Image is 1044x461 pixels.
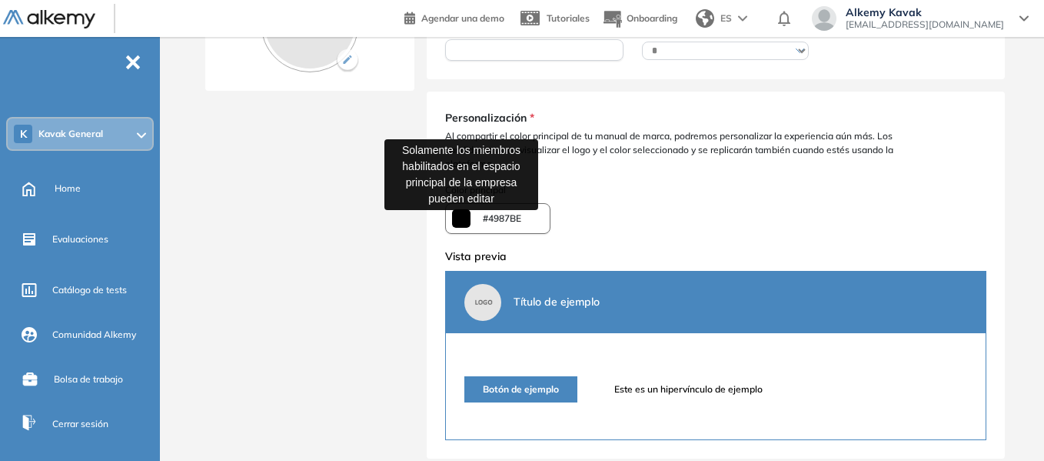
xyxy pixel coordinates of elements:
span: Vista previa [445,249,507,263]
span: Bolsa de trabajo [54,372,123,386]
span: Título de ejemplo [514,295,600,309]
span: Color principal [445,183,986,197]
span: [EMAIL_ADDRESS][DOMAIN_NAME] [846,18,1004,31]
span: Este es un hipervínculo de ejemplo [614,382,763,396]
span: Evaluaciones [52,232,108,246]
img: world [696,9,714,28]
img: arrow [738,15,747,22]
span: ES [720,12,732,25]
img: Ícono de lapiz de edición [336,49,359,72]
span: K [20,128,27,140]
img: PROFILE_MENU_LOGO_USER [464,284,501,321]
button: Onboarding [602,2,677,35]
a: Agendar una demo [404,8,504,26]
span: Alkemy Kavak [846,6,1004,18]
img: Logo [3,10,95,29]
span: Personalización [445,110,527,126]
span: Agendar una demo [421,12,504,24]
button: Botón de ejemplo [464,376,577,403]
span: Onboarding [627,12,677,24]
span: Cerrar sesión [52,417,108,431]
span: #4987BE [483,212,521,225]
span: Tutoriales [547,12,590,24]
span: Kavak General [38,128,103,140]
span: Comunidad Alkemy [52,328,136,342]
span: Catálogo de tests [52,283,127,297]
span: Home [55,182,81,195]
div: Solamente los miembros habilitados en el espacio principal de la empresa pueden editar [384,139,538,210]
span: Al compartir el color principal de tu manual de marca, podremos personalizar la experiencia aún m... [445,129,949,171]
